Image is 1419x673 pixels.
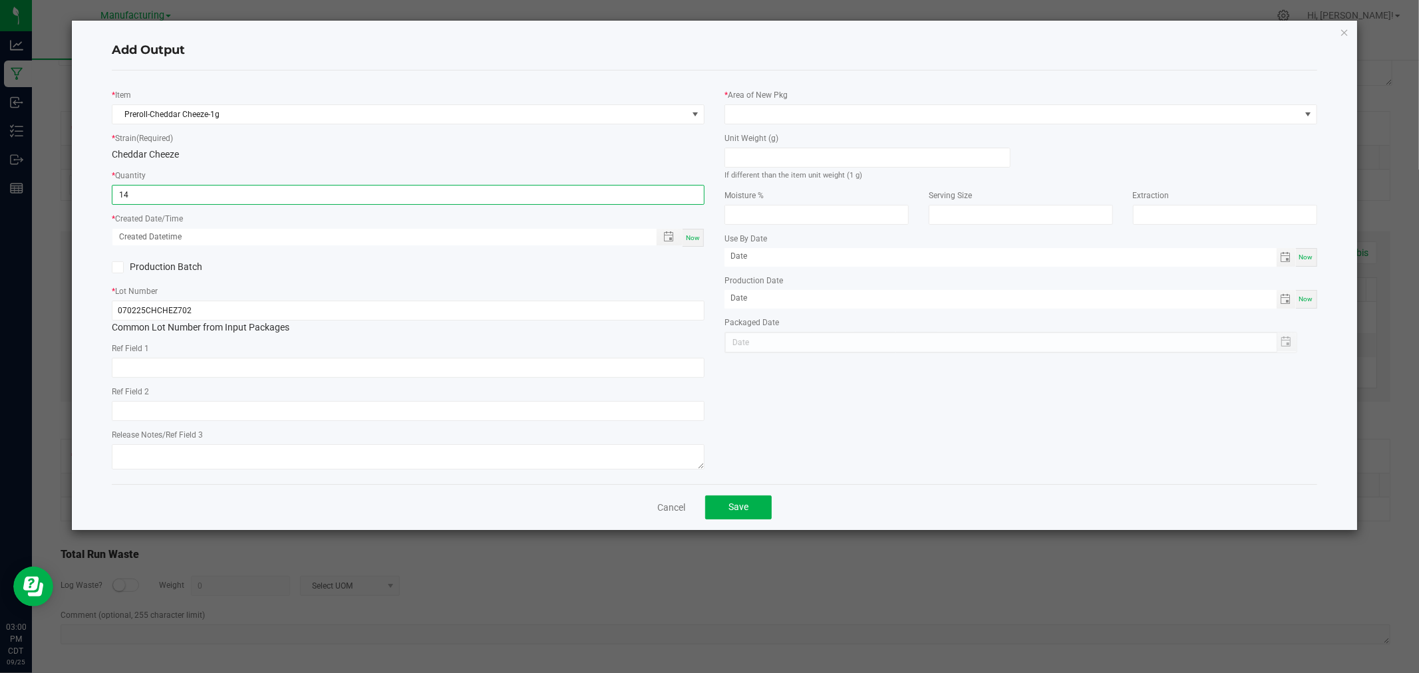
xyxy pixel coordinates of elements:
[115,170,146,182] label: Quantity
[115,132,173,144] label: Strain
[724,190,764,202] label: Moisture %
[13,567,53,606] iframe: Resource center
[728,89,788,101] label: Area of New Pkg
[724,132,778,144] label: Unit Weight (g)
[115,285,158,297] label: Lot Number
[724,171,862,180] small: If different than the item unit weight (1 g)
[1277,290,1296,309] span: Toggle calendar
[112,105,687,124] span: Preroll-Cheddar Cheeze-1g
[724,290,1277,307] input: Date
[1133,190,1170,202] label: Extraction
[1277,248,1296,267] span: Toggle calendar
[112,301,705,335] div: Common Lot Number from Input Packages
[724,317,779,329] label: Packaged Date
[657,229,683,245] span: Toggle popup
[112,342,149,354] label: Ref Field 1
[728,501,748,512] span: Save
[112,429,203,441] label: Release Notes/Ref Field 3
[112,386,149,398] label: Ref Field 2
[929,190,972,202] label: Serving Size
[115,89,131,101] label: Item
[705,495,772,519] button: Save
[112,229,643,245] input: Created Datetime
[686,234,700,241] span: Now
[724,275,783,287] label: Production Date
[112,260,398,274] label: Production Batch
[136,134,173,143] span: (Required)
[112,42,1317,59] h4: Add Output
[724,248,1277,265] input: Date
[112,149,179,160] span: Cheddar Cheeze
[1299,253,1313,261] span: Now
[115,213,183,225] label: Created Date/Time
[657,501,685,514] a: Cancel
[724,233,767,245] label: Use By Date
[1299,295,1313,303] span: Now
